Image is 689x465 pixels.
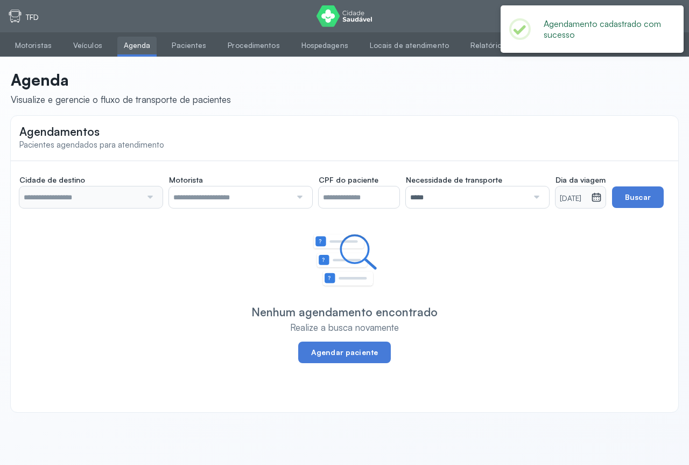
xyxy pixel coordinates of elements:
a: Locais de atendimento [363,37,455,54]
span: Pacientes agendados para atendimento [19,140,164,150]
a: Motoristas [9,37,58,54]
span: Cidade de destino [19,175,85,185]
h2: Agendamento cadastrado com sucesso [544,18,666,40]
a: Procedimentos [221,37,286,54]
div: Realize a busca novamente [290,322,399,333]
a: Agenda [117,37,157,54]
a: Hospedagens [295,37,355,54]
button: Buscar [612,186,664,208]
span: Agendamentos [19,124,100,138]
img: tfd.svg [9,10,22,23]
a: Pacientes [165,37,213,54]
p: Agenda [11,70,231,89]
img: logo do Cidade Saudável [317,5,372,27]
span: Motorista [169,175,203,185]
div: Nenhum agendamento encontrado [251,305,438,319]
button: Agendar paciente [298,342,391,363]
span: Dia da viagem [556,175,606,185]
img: Ilustração de uma lista vazia indicando que não há pacientes agendados. [312,234,377,288]
p: TFD [26,13,39,22]
a: Relatórios [464,37,512,54]
div: Visualize e gerencie o fluxo de transporte de pacientes [11,94,231,105]
a: Veículos [67,37,109,54]
span: CPF do paciente [319,175,378,185]
span: Necessidade de transporte [406,175,502,185]
small: [DATE] [560,193,587,204]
